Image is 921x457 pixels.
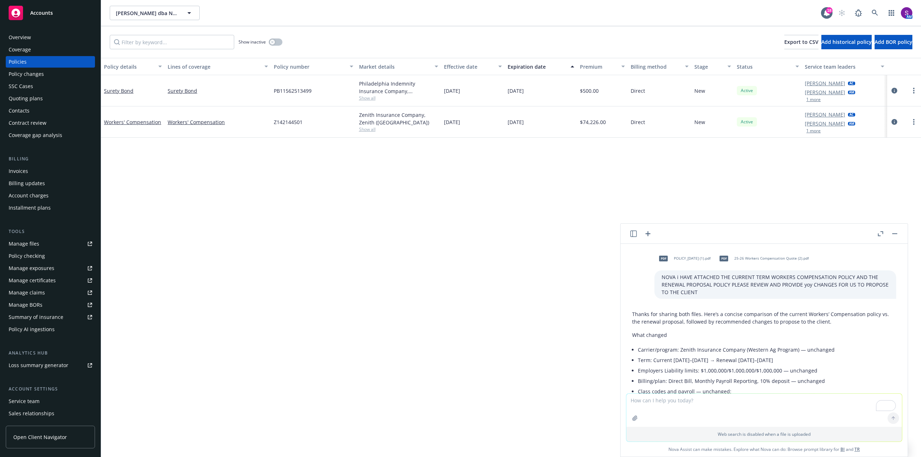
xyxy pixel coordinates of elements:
span: Show all [359,95,438,101]
button: [PERSON_NAME] dba New Start Ag [110,6,200,20]
div: pdf25-26 Workers Compensation Quote (2).pdf [715,250,810,268]
a: [PERSON_NAME] [805,120,845,127]
span: New [694,87,705,95]
span: Add historical policy [821,38,872,45]
button: Premium [577,58,628,75]
a: more [909,86,918,95]
li: Billing/plan: Direct Bill, Monthly Payroll Reporting, 10% deposit — unchanged [638,376,896,386]
a: BI [840,446,845,452]
div: Market details [359,63,430,70]
span: Direct [631,87,645,95]
a: Account charges [6,190,95,201]
div: Sales relationships [9,408,54,419]
button: 1 more [806,97,821,102]
div: Manage files [9,238,39,250]
span: Add BOR policy [875,38,912,45]
span: Export to CSV [784,38,818,45]
li: Class codes and payroll — unchanged: [638,386,896,417]
span: Open Client Navigator [13,433,67,441]
div: Contract review [9,117,46,129]
span: Show all [359,126,438,132]
a: circleInformation [890,118,899,126]
a: Contract review [6,117,95,129]
div: Contacts [9,105,30,116]
div: Coverage [9,44,31,55]
span: Nova Assist can make mistakes. Explore what Nova can do: Browse prompt library for and [623,442,905,457]
div: Tools [6,228,95,235]
input: Filter by keyword... [110,35,234,49]
a: Manage exposures [6,262,95,274]
div: Policies [9,56,27,68]
div: Stage [694,63,723,70]
span: $500.00 [580,87,599,95]
img: photo [901,7,912,19]
div: Effective date [444,63,494,70]
div: 18 [826,7,832,14]
div: pdfPOLICY_[DATE] (1).pdf [654,250,712,268]
div: Policy number [274,63,345,70]
span: pdf [659,256,668,261]
a: [PERSON_NAME] [805,111,845,118]
span: Active [740,87,754,94]
div: Manage exposures [9,262,54,274]
span: 25-26 Workers Compensation Quote (2).pdf [734,256,809,261]
span: Show inactive [239,39,266,45]
button: Effective date [441,58,505,75]
div: Policy checking [9,250,45,262]
button: Policy details [101,58,165,75]
p: Thanks for sharing both files. Here’s a concise comparison of the current Workers’ Compensation p... [632,310,896,325]
button: Policy number [271,58,356,75]
div: Policy AI ingestions [9,324,55,335]
div: Summary of insurance [9,311,63,323]
div: Service team [9,396,40,407]
button: Stage [691,58,734,75]
li: Employers Liability limits: $1,000,000/$1,000,000/$1,000,000 — unchanged [638,365,896,376]
div: Invoices [9,165,28,177]
button: Market details [356,58,441,75]
span: Accounts [30,10,53,16]
a: Manage files [6,238,95,250]
a: Invoices [6,165,95,177]
div: Billing updates [9,178,45,189]
a: Sales relationships [6,408,95,419]
a: Manage claims [6,287,95,298]
div: Philadelphia Indemnity Insurance Company, Philadelphia Insurance Companies, Surety1 [359,80,438,95]
li: Term: Current [DATE]–[DATE] → Renewal [DATE]–[DATE] [638,355,896,365]
button: Export to CSV [784,35,818,49]
a: Coverage gap analysis [6,129,95,141]
button: Service team leaders [802,58,887,75]
a: Summary of insurance [6,311,95,323]
span: $74,226.00 [580,118,606,126]
a: Start snowing [835,6,849,20]
div: Account charges [9,190,49,201]
p: NOVA i HAVE ATTACHED THE CURRENT TERM WORKERS COMPENSATION POLICY AND THE RENEWAL PROPOSAL POLICY... [662,273,889,296]
a: Workers' Compensation [168,118,268,126]
a: [PERSON_NAME] [805,88,845,96]
a: Surety Bond [104,87,133,94]
a: Accounts [6,3,95,23]
a: Policies [6,56,95,68]
span: [PERSON_NAME] dba New Start Ag [116,9,178,17]
button: Add BOR policy [875,35,912,49]
a: Workers' Compensation [104,119,161,125]
a: Surety Bond [168,87,268,95]
div: Billing method [631,63,681,70]
div: SSC Cases [9,81,33,92]
button: Add historical policy [821,35,872,49]
a: Service team [6,396,95,407]
a: Contacts [6,105,95,116]
span: [DATE] [444,118,460,126]
button: Status [734,58,802,75]
span: Direct [631,118,645,126]
div: Zenith Insurance Company, Zenith ([GEOGRAPHIC_DATA]) [359,111,438,126]
a: Manage BORs [6,299,95,311]
a: more [909,118,918,126]
div: Policy details [104,63,154,70]
span: [DATE] [508,118,524,126]
a: Installment plans [6,202,95,214]
p: Web search is disabled when a file is uploaded [631,431,898,437]
span: [DATE] [444,87,460,95]
a: Policy changes [6,68,95,80]
a: Policy checking [6,250,95,262]
a: Coverage [6,44,95,55]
